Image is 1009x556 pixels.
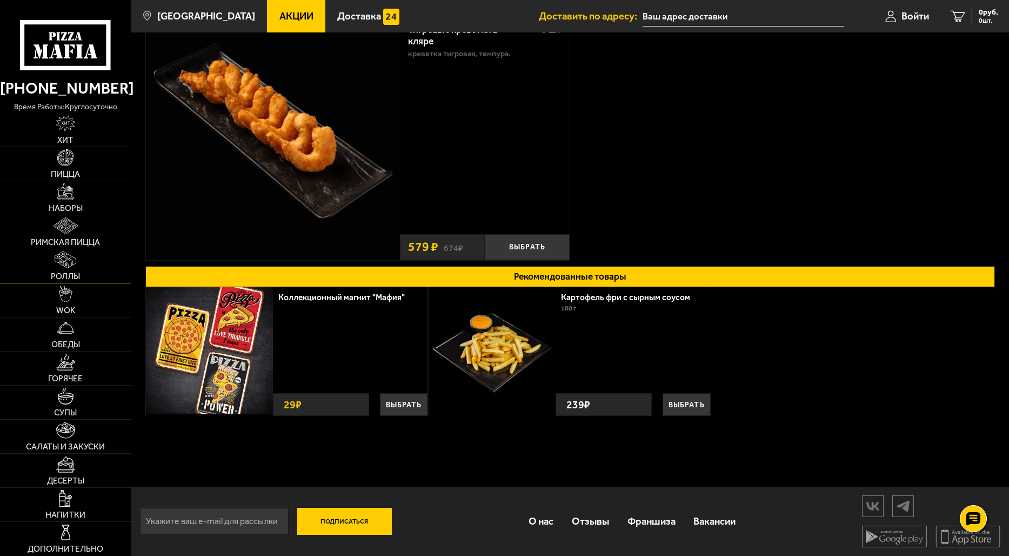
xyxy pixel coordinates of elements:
[157,11,255,22] span: [GEOGRAPHIC_DATA]
[337,11,381,22] span: Доставка
[297,508,392,535] button: Подписаться
[561,305,576,312] span: 100 г
[54,409,77,417] span: Супы
[145,266,995,288] button: Рекомендованные товары
[563,504,618,538] a: Отзывы
[561,292,700,302] a: Картофель фри с сырным соусом
[47,477,84,485] span: Десерты
[383,9,399,24] img: 15daf4d41897b9f0e9f617042186c801.svg
[26,443,105,451] span: Салаты и закуски
[45,511,85,519] span: Напитки
[408,24,533,47] div: Тигровые креветки в кляре
[140,508,289,535] input: Укажите ваш e-mail для рассылки
[684,504,745,538] a: Вакансии
[56,307,75,315] span: WOK
[48,375,83,383] span: Горячее
[444,241,463,253] s: 674 ₽
[618,504,685,538] a: Франшиза
[51,341,80,349] span: Обеды
[485,234,570,260] button: Выбрать
[28,545,103,553] span: Дополнительно
[31,239,100,247] span: Римская пицца
[49,204,83,213] span: Наборы
[901,11,929,22] span: Войти
[520,504,563,538] a: О нас
[146,4,400,258] img: Тигровые креветки в кляре
[643,6,844,27] input: Ваш адрес доставки
[281,394,304,415] strong: 29 ₽
[380,393,428,416] button: Выбрать
[51,170,80,178] span: Пицца
[863,497,883,515] img: vk
[57,136,73,144] span: Хит
[279,11,313,22] span: Акции
[408,241,438,253] span: 579 ₽
[539,11,643,22] span: Доставить по адресу:
[979,9,998,16] span: 0 руб.
[663,393,711,416] button: Выбрать
[564,394,593,415] strong: 239 ₽
[51,273,80,281] span: Роллы
[408,50,511,58] p: креветка тигровая, темпура.
[146,4,400,260] a: Тигровые креветки в кляре
[979,17,998,24] span: 0 шт.
[278,292,415,302] a: Коллекционный магнит "Мафия"
[893,497,913,515] img: tg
